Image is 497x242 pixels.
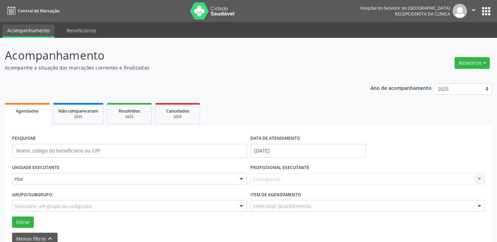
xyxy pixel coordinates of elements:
label: Item de agendamento [250,189,301,200]
button: Relatórios [455,57,490,69]
a: Beneficiários [62,24,101,36]
label: DATA DE ATENDIMENTO [250,133,300,144]
button:  [467,4,480,18]
p: Ano de acompanhamento [370,83,431,92]
span: Selecione um grupo ou subgrupo [14,202,92,210]
button: apps [480,5,492,17]
div: Hospital do Servidor do [GEOGRAPHIC_DATA] [360,5,450,11]
div: 2025 [58,114,98,119]
span: Central de Marcação [18,8,59,14]
p: Acompanhamento [5,47,346,64]
input: Selecione um intervalo [250,144,366,158]
img: img [453,4,467,18]
input: Nome, código do beneficiário ou CPF [12,144,247,158]
span: Não compareceram [58,108,98,114]
label: Grupo/Subgrupo [12,189,52,200]
div: 2025 [160,114,195,119]
div: 2025 [112,114,147,119]
p: Acompanhe a situação das marcações correntes e finalizadas [5,64,346,71]
span: Resolvidos [119,108,140,114]
span: Agendados [16,108,39,114]
a: Central de Marcação [5,5,59,17]
button: Filtrar [12,217,34,228]
i:  [470,6,477,14]
span: Hse [14,176,233,182]
label: UNIDADE EXECUTANTE [12,162,59,173]
label: PESQUISAR [12,133,36,144]
a: Acompanhamento [2,24,54,38]
label: PROFISSIONAL EXECUTANTE [250,162,309,173]
span: Selecionar procedimento [253,202,311,210]
span: Recepcionista da clínica [395,11,450,17]
span: Cancelados [166,108,189,114]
